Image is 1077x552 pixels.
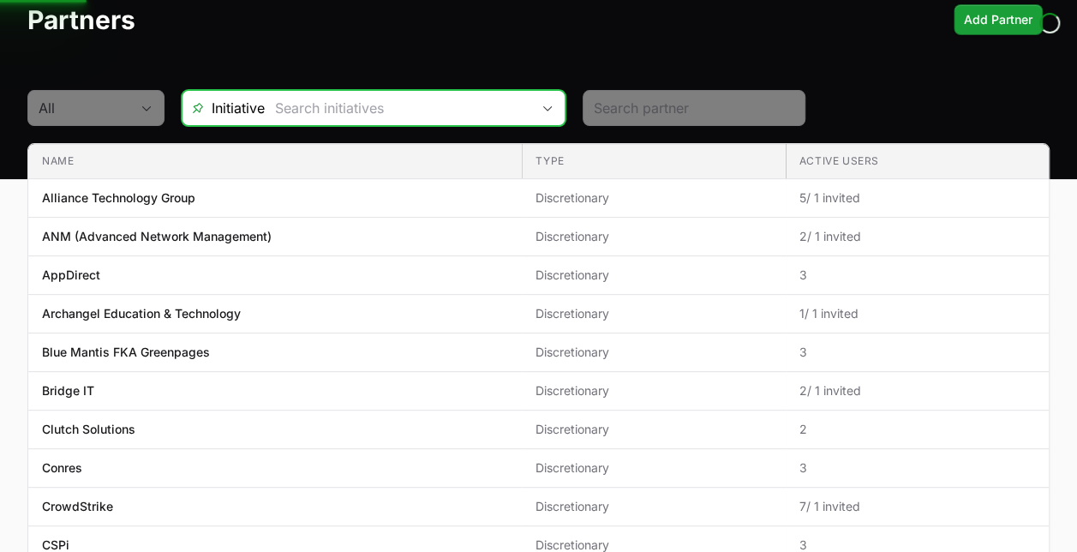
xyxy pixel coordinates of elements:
[954,4,1043,35] div: Primary actions
[799,228,1035,245] span: 2 / 1 invited
[42,228,272,245] p: ANM (Advanced Network Management)
[964,9,1032,30] span: Add Partner
[536,498,771,515] span: Discretionary
[536,459,771,477] span: Discretionary
[954,4,1043,35] button: Add Partner
[799,421,1035,438] span: 2
[799,459,1035,477] span: 3
[536,421,771,438] span: Discretionary
[42,382,94,399] p: Bridge IT
[28,144,522,179] th: Name
[27,4,135,35] h1: Partners
[522,144,785,179] th: Type
[182,98,265,118] span: Initiative
[799,189,1035,207] span: 5 / 1 invited
[42,189,195,207] p: Alliance Technology Group
[799,344,1035,361] span: 3
[594,98,794,118] input: Search partner
[799,267,1035,284] span: 3
[265,91,530,125] input: Search initiatives
[39,98,129,118] div: All
[799,305,1035,322] span: 1 / 1 invited
[42,305,241,322] p: Archangel Education & Technology
[799,498,1035,515] span: 7 / 1 invited
[536,382,771,399] span: Discretionary
[28,91,164,125] button: All
[42,421,135,438] p: Clutch Solutions
[799,382,1035,399] span: 2 / 1 invited
[536,228,771,245] span: Discretionary
[536,189,771,207] span: Discretionary
[536,267,771,284] span: Discretionary
[536,305,771,322] span: Discretionary
[42,344,210,361] p: Blue Mantis FKA Greenpages
[536,344,771,361] span: Discretionary
[786,144,1049,179] th: Active Users
[42,459,82,477] p: Conres
[42,498,113,515] p: CrowdStrike
[42,267,100,284] p: AppDirect
[530,91,565,125] div: Open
